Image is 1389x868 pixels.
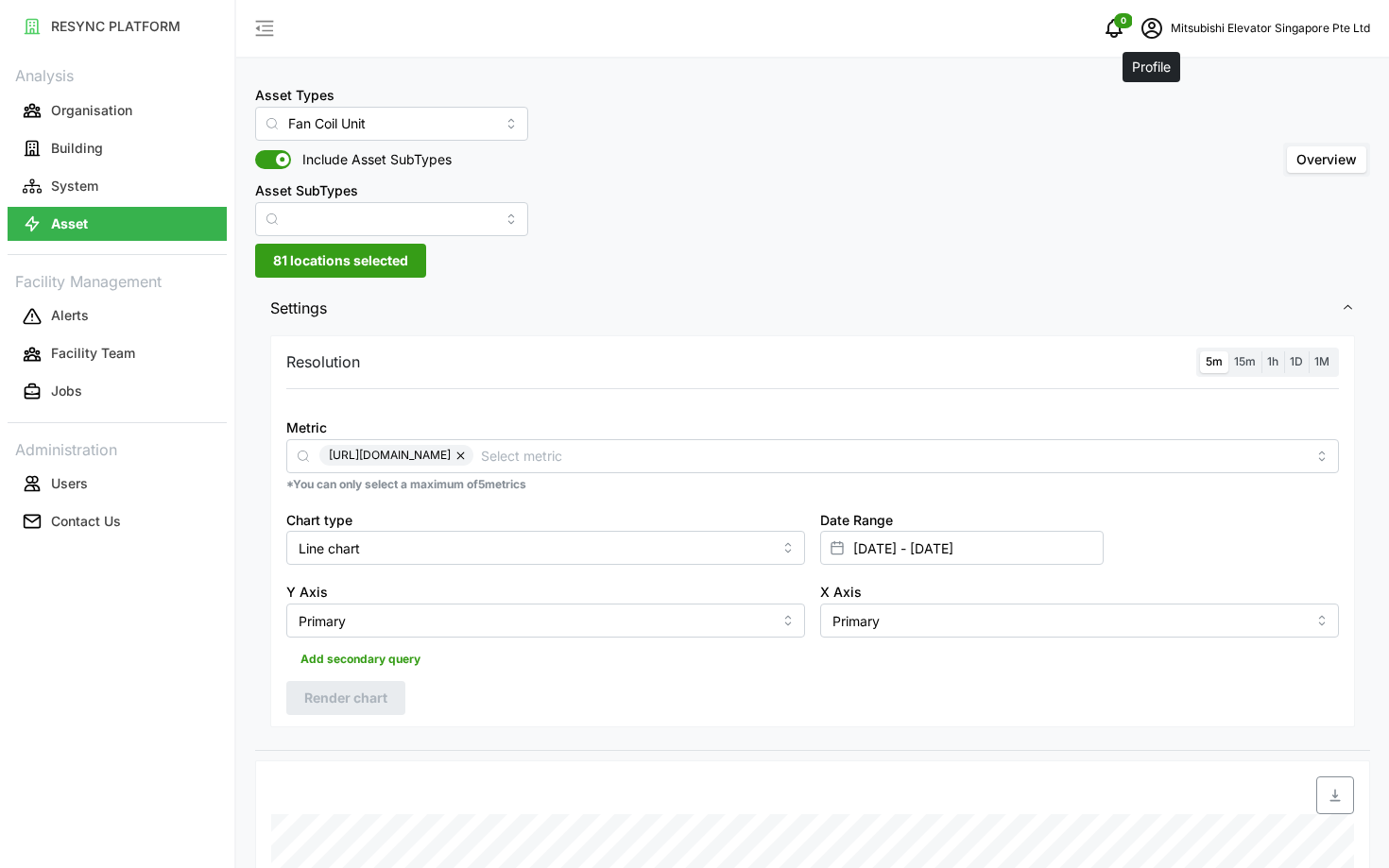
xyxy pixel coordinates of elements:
button: Asset [8,207,227,241]
a: Contact Us [8,502,227,540]
p: System [51,177,98,196]
a: Building [8,129,227,167]
a: System [8,167,227,205]
p: Resolution [286,350,360,374]
p: Organisation [51,101,132,120]
button: Users [8,467,227,501]
p: Mitsubishi Elevator Singapore Pte Ltd [1171,20,1370,38]
input: Select X axis [820,604,1339,638]
span: Overview [1296,151,1357,167]
span: Render chart [304,682,387,714]
span: 1M [1314,354,1329,368]
p: Users [51,474,88,493]
a: Asset [8,205,227,243]
button: Jobs [8,375,227,409]
span: [URL][DOMAIN_NAME] [329,445,451,466]
button: 81 locations selected [255,244,426,278]
p: Contact Us [51,512,121,531]
label: Metric [286,417,327,438]
label: X Axis [820,582,862,603]
button: Alerts [8,299,227,333]
button: Render chart [286,681,405,715]
a: Facility Team [8,335,227,373]
span: 81 locations selected [273,245,408,277]
label: Asset Types [255,85,334,106]
a: Organisation [8,92,227,129]
button: Facility Team [8,337,227,371]
p: Analysis [8,60,227,88]
span: 1D [1290,354,1303,368]
button: schedule [1133,9,1171,47]
span: 15m [1234,354,1256,368]
p: Facility Management [8,266,227,294]
button: Contact Us [8,504,227,538]
label: Y Axis [286,582,328,603]
label: Date Range [820,510,893,531]
p: Asset [51,214,88,233]
span: Settings [270,285,1341,332]
input: Select date range [820,531,1104,565]
span: 1h [1267,354,1278,368]
p: Alerts [51,306,89,325]
p: Jobs [51,382,82,400]
p: Administration [8,434,227,462]
button: Settings [255,285,1370,332]
p: Facility Team [51,344,135,363]
span: 5m [1206,354,1223,368]
input: Select chart type [286,531,805,565]
button: notifications [1095,9,1133,47]
p: RESYNC PLATFORM [51,17,180,36]
div: Settings [255,331,1370,750]
button: Building [8,131,227,165]
p: Building [51,139,103,158]
label: Asset SubTypes [255,180,358,201]
a: Jobs [8,373,227,411]
button: Organisation [8,94,227,128]
input: Select Y axis [286,604,805,638]
p: *You can only select a maximum of 5 metrics [286,477,1339,493]
span: Include Asset SubTypes [291,150,452,169]
label: Chart type [286,510,352,531]
button: Add secondary query [286,645,435,673]
button: RESYNC PLATFORM [8,9,227,43]
a: Alerts [8,298,227,335]
span: Add secondary query [300,646,420,672]
span: 0 [1121,14,1126,27]
a: RESYNC PLATFORM [8,8,227,45]
input: Select metric [481,445,1306,466]
button: System [8,169,227,203]
a: Users [8,465,227,502]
